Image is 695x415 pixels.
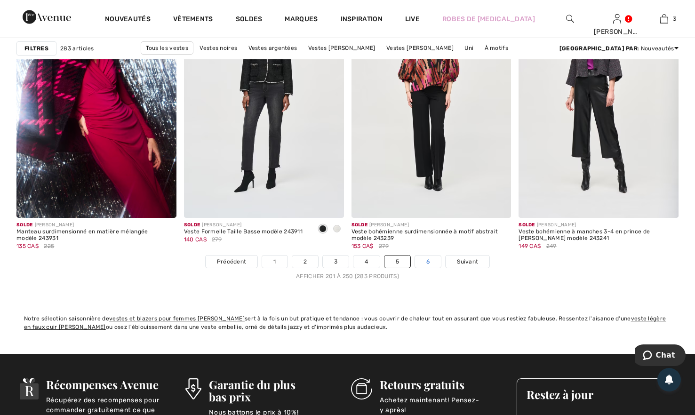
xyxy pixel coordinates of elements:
[60,44,94,53] span: 283 articles
[380,378,492,391] h3: Retours gratuits
[384,255,410,268] a: 5
[613,14,621,23] a: Se connecter
[173,15,213,25] a: Vêtements
[353,255,379,268] a: 4
[185,378,201,399] img: Garantie du plus bas prix
[660,13,668,24] img: Mon panier
[382,42,458,54] a: Vestes [PERSON_NAME]
[212,235,222,244] span: 279
[546,242,557,250] span: 249
[405,14,420,24] a: Live
[351,378,372,399] img: Retours gratuits
[380,395,492,414] p: Achetez maintenant! Pensez-y après!
[446,255,489,268] a: Suivant
[20,378,39,399] img: Récompenses Avenue
[24,314,671,331] div: Notre sélection saisonnière de sert à la fois un but pratique et tendance : vous couvrir de chale...
[209,378,327,403] h3: Garantie du plus bas prix
[184,222,200,228] span: Solde
[635,344,686,368] iframe: Ouvre un widget dans lequel vous pouvez chatter avec l’un de nos agents
[480,42,513,54] a: À motifs
[442,14,535,24] a: Robes de [MEDICAL_DATA]
[566,13,574,24] img: recherche
[16,243,39,249] span: 135 CA$
[379,242,389,250] span: 279
[16,222,33,228] span: Solde
[44,242,54,250] span: 225
[262,255,287,268] a: 1
[559,45,638,52] strong: [GEOGRAPHIC_DATA] par
[304,42,380,54] a: Vestes [PERSON_NAME]
[594,27,640,37] div: [PERSON_NAME]
[16,229,176,242] div: Manteau surdimensionné en matière mélangée modèle 243931
[323,255,349,268] a: 3
[16,255,679,280] nav: Page navigation
[316,222,330,237] div: Black/winter white
[351,222,368,228] span: Solde
[285,15,318,25] a: Marques
[206,255,258,268] a: Précédent
[184,229,303,235] div: Veste Formelle Taille Basse modèle 243911
[330,222,344,237] div: Winter white/black
[16,272,679,280] div: Afficher 201 à 250 (283 produits)
[184,236,207,243] span: 140 CA$
[351,222,511,229] div: [PERSON_NAME]
[559,44,679,53] div: : Nouveautés
[613,13,621,24] img: Mes infos
[673,15,676,23] span: 3
[457,257,478,266] span: Suivant
[519,222,535,228] span: Solde
[519,229,679,242] div: Veste bohémienne à manches 3-4 en prince de [PERSON_NAME] modèle 243241
[351,243,374,249] span: 153 CA$
[109,315,245,322] a: vestes et blazers pour femmes [PERSON_NAME]
[641,13,687,24] a: 3
[244,42,302,54] a: Vestes argentées
[16,222,176,229] div: [PERSON_NAME]
[46,395,161,414] p: Récupérez des recompenses pour commander gratuitement ce que vous aimez.
[184,222,303,229] div: [PERSON_NAME]
[341,15,383,25] span: Inspiration
[460,42,478,54] a: Uni
[292,255,318,268] a: 2
[415,255,441,268] a: 6
[217,257,247,266] span: Précédent
[351,229,511,242] div: Veste bohémienne surdimensionnée à motif abstrait modèle 243239
[23,8,71,26] img: 1ère Avenue
[236,15,263,25] a: Soldes
[24,44,48,53] strong: Filtres
[141,41,194,55] a: Tous les vestes
[46,378,161,391] h3: Récompenses Avenue
[195,42,242,54] a: Vestes noires
[527,388,665,400] h3: Restez à jour
[519,222,679,229] div: [PERSON_NAME]
[105,15,151,25] a: Nouveautés
[519,243,541,249] span: 149 CA$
